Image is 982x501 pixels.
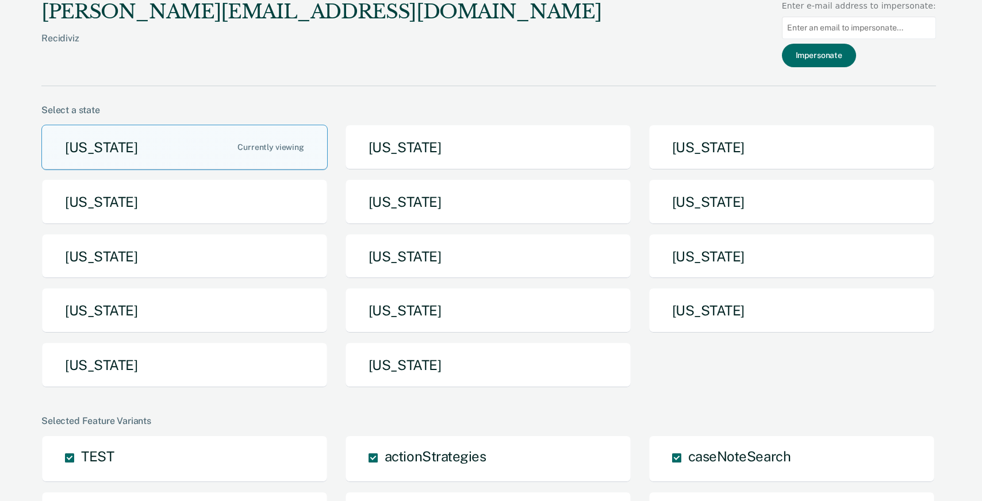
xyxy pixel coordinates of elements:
button: [US_STATE] [41,179,328,225]
button: [US_STATE] [649,125,935,170]
div: Selected Feature Variants [41,415,936,426]
button: [US_STATE] [649,234,935,279]
button: [US_STATE] [41,288,328,333]
span: caseNoteSearch [688,448,791,464]
button: [US_STATE] [345,179,631,225]
button: Impersonate [782,44,856,67]
div: Recidiviz [41,33,601,62]
span: actionStrategies [385,448,486,464]
button: [US_STATE] [41,125,328,170]
button: [US_STATE] [649,179,935,225]
button: [US_STATE] [649,288,935,333]
button: [US_STATE] [41,234,328,279]
span: TEST [81,448,114,464]
button: [US_STATE] [41,342,328,388]
button: [US_STATE] [345,234,631,279]
div: Select a state [41,105,936,115]
button: [US_STATE] [345,288,631,333]
input: Enter an email to impersonate... [782,17,936,39]
button: [US_STATE] [345,125,631,170]
button: [US_STATE] [345,342,631,388]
